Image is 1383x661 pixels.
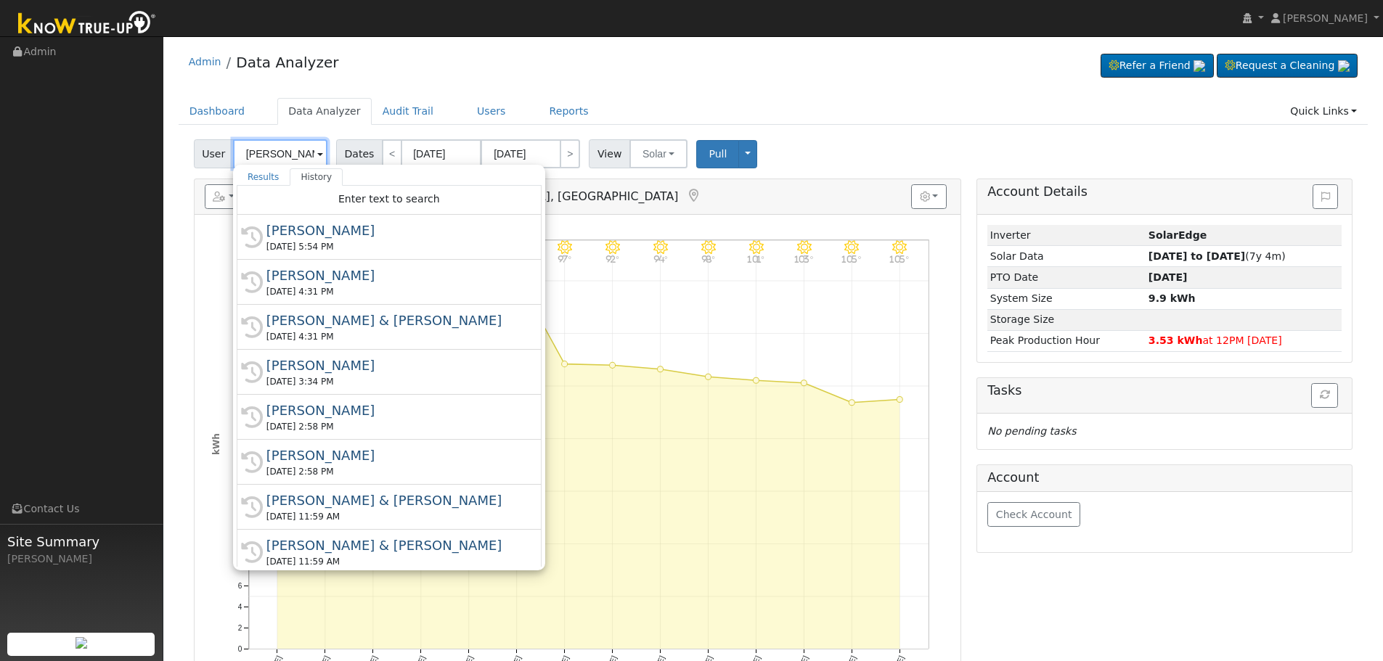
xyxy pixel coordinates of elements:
i: History [241,451,263,473]
a: Map [685,189,701,203]
a: < [382,139,402,168]
div: [DATE] 2:58 PM [266,420,525,433]
i: 8/10 - Clear [892,240,907,255]
img: retrieve [76,637,87,649]
circle: onclick="" [609,363,615,369]
i: 8/09 - Clear [844,240,859,255]
p: 103° [791,255,817,263]
circle: onclick="" [801,380,807,386]
div: [DATE] 5:54 PM [266,240,525,253]
i: History [241,541,263,563]
a: Audit Trail [372,98,444,125]
text: 4 [237,603,242,611]
button: Pull [696,140,739,168]
span: [GEOGRAPHIC_DATA], [GEOGRAPHIC_DATA] [430,189,679,203]
td: Storage Size [987,309,1146,330]
strong: ID: 742786, authorized: 01/01/20 [1149,229,1207,241]
div: [DATE] 4:31 PM [266,285,525,298]
strong: [DATE] to [DATE] [1149,250,1245,262]
img: Know True-Up [11,8,163,41]
span: Site Summary [7,532,155,551]
h5: Account [987,470,1039,485]
td: at 12PM [DATE] [1146,330,1342,351]
text: kWh [211,433,221,455]
a: Data Analyzer [236,54,338,71]
h5: Tasks [987,383,1342,398]
div: [DATE] 11:59 AM [266,555,525,568]
a: > [560,139,580,168]
i: History [241,316,263,338]
img: retrieve [1194,60,1205,72]
a: Reports [539,98,600,125]
td: Peak Production Hour [987,330,1146,351]
p: 105° [887,255,913,263]
td: System Size [987,288,1146,309]
span: (7y 4m) [1149,250,1286,262]
td: Solar Data [987,246,1146,267]
a: Dashboard [179,98,256,125]
button: Refresh [1311,383,1338,408]
p: 92° [600,255,625,263]
strong: 3.53 kWh [1149,334,1203,346]
circle: onclick="" [849,400,854,406]
i: History [241,361,263,383]
text: 0 [237,645,242,653]
div: [PERSON_NAME] & [PERSON_NAME] [266,535,525,555]
input: Select a User [233,139,327,168]
strong: 9.9 kWh [1149,292,1196,304]
text: 2 [237,624,242,632]
div: [PERSON_NAME] [266,401,525,420]
p: 101° [743,255,769,263]
td: Inverter [987,225,1146,246]
div: [PERSON_NAME] [7,551,155,567]
button: Solar [629,139,688,168]
p: 94° [648,255,673,263]
circle: onclick="" [561,361,567,367]
div: [PERSON_NAME] [266,446,525,465]
div: [DATE] 4:31 PM [266,330,525,343]
i: 8/08 - Clear [796,240,811,255]
div: [PERSON_NAME] & [PERSON_NAME] [266,311,525,330]
p: 105° [839,255,865,263]
span: User [194,139,234,168]
img: retrieve [1338,60,1350,72]
span: [PERSON_NAME] [1283,12,1368,24]
span: [DATE] [1149,271,1188,283]
a: Admin [189,56,221,67]
circle: onclick="" [897,397,902,403]
td: PTO Date [987,267,1146,288]
a: History [290,168,343,186]
a: Users [466,98,517,125]
p: 98° [695,255,721,263]
div: [DATE] 3:34 PM [266,375,525,388]
i: 8/07 - Clear [748,240,763,255]
a: Data Analyzer [277,98,372,125]
a: Quick Links [1279,98,1368,125]
i: 8/06 - Clear [701,240,716,255]
a: Results [237,168,290,186]
span: Enter text to search [338,193,440,205]
div: [PERSON_NAME] [266,356,525,375]
circle: onclick="" [753,377,759,383]
i: 8/05 - Clear [653,240,668,255]
i: 8/03 - Clear [558,240,572,255]
i: History [241,406,263,428]
span: Check Account [996,509,1072,520]
span: Pull [709,148,727,160]
button: Issue History [1313,184,1338,209]
a: Request a Cleaning [1217,54,1358,78]
h5: Account Details [987,184,1342,200]
a: Refer a Friend [1101,54,1214,78]
text: 6 [237,582,242,590]
div: [PERSON_NAME] [266,221,525,240]
i: History [241,271,263,293]
p: 97° [552,255,577,263]
div: [DATE] 2:58 PM [266,465,525,478]
i: History [241,496,263,518]
div: [PERSON_NAME] & [PERSON_NAME] [266,490,525,510]
span: Dates [336,139,383,168]
div: [DATE] 11:59 AM [266,510,525,523]
circle: onclick="" [657,366,663,372]
button: Check Account [987,502,1080,527]
i: 8/04 - Clear [605,240,620,255]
